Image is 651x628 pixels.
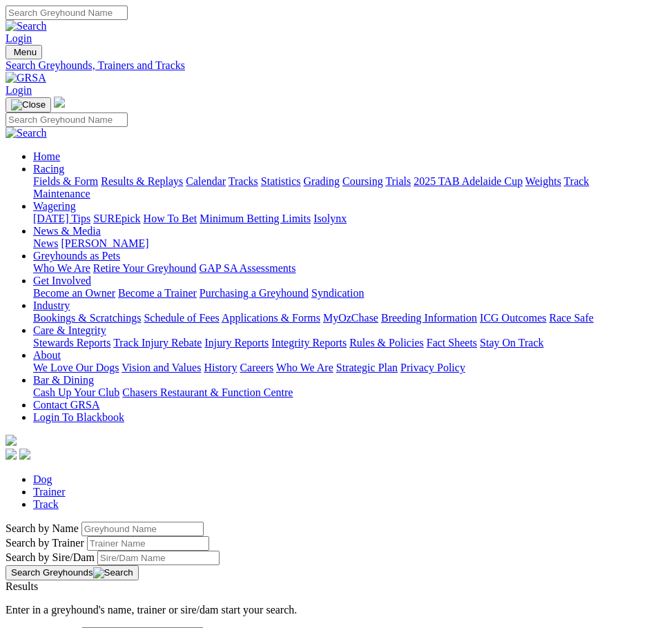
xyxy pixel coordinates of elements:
a: Trials [385,175,411,187]
a: About [33,349,61,361]
div: Greyhounds as Pets [33,262,645,275]
a: Who We Are [33,262,90,274]
div: About [33,362,645,374]
a: Rules & Policies [349,337,424,349]
a: MyOzChase [323,312,378,324]
a: Wagering [33,200,76,212]
a: Fact Sheets [427,337,477,349]
img: Search [6,127,47,139]
a: Search Greyhounds, Trainers and Tracks [6,59,645,72]
a: Greyhounds as Pets [33,250,120,262]
a: Fields & Form [33,175,98,187]
a: Who We Are [276,362,333,373]
a: News [33,237,58,249]
a: Bar & Dining [33,374,94,386]
a: Minimum Betting Limits [200,213,311,224]
input: Search by Greyhound name [81,522,204,536]
div: News & Media [33,237,645,250]
a: Integrity Reports [271,337,347,349]
a: Industry [33,300,70,311]
a: Track Maintenance [33,175,589,199]
img: logo-grsa-white.png [54,97,65,108]
p: Enter in a greyhound's name, trainer or sire/dam start your search. [6,604,645,616]
label: Search by Trainer [6,537,84,549]
a: Get Involved [33,275,91,286]
a: Weights [525,175,561,187]
a: News & Media [33,225,101,237]
a: Racing [33,163,64,175]
a: Track Injury Rebate [113,337,202,349]
a: Home [33,150,60,162]
input: Search [6,6,128,20]
a: Tracks [229,175,258,187]
button: Search Greyhounds [6,565,139,580]
label: Search by Sire/Dam [6,551,95,563]
a: Become a Trainer [118,287,197,299]
div: Racing [33,175,645,200]
a: SUREpick [93,213,140,224]
a: Injury Reports [204,337,269,349]
img: facebook.svg [6,449,17,460]
img: twitter.svg [19,449,30,460]
a: ICG Outcomes [480,312,546,324]
img: Close [11,99,46,110]
a: Breeding Information [381,312,477,324]
a: [PERSON_NAME] [61,237,148,249]
a: Strategic Plan [336,362,398,373]
a: Bookings & Scratchings [33,312,141,324]
a: Chasers Restaurant & Function Centre [122,386,293,398]
a: Login [6,32,32,44]
a: Vision and Values [122,362,201,373]
a: [DATE] Tips [33,213,90,224]
a: Dog [33,473,52,485]
a: Trainer [33,486,66,498]
img: Search [6,20,47,32]
a: Grading [304,175,340,187]
div: Care & Integrity [33,337,645,349]
input: Search [6,112,128,127]
a: Become an Owner [33,287,115,299]
div: Wagering [33,213,645,225]
a: Login [6,84,32,96]
img: GRSA [6,72,46,84]
div: Industry [33,312,645,324]
a: Purchasing a Greyhound [200,287,309,299]
div: Bar & Dining [33,386,645,399]
button: Toggle navigation [6,45,42,59]
img: logo-grsa-white.png [6,435,17,446]
a: Contact GRSA [33,399,99,411]
a: 2025 TAB Adelaide Cup [414,175,523,187]
a: Statistics [261,175,301,187]
a: Syndication [311,287,364,299]
a: Stewards Reports [33,337,110,349]
span: Menu [14,47,37,57]
a: Cash Up Your Club [33,386,119,398]
a: Results & Replays [101,175,183,187]
img: Search [93,567,133,578]
div: Get Involved [33,287,645,300]
a: History [204,362,237,373]
a: Applications & Forms [222,312,320,324]
a: Coursing [342,175,383,187]
button: Toggle navigation [6,97,51,112]
a: Track [33,498,59,510]
div: Results [6,580,645,593]
a: Care & Integrity [33,324,106,336]
a: Login To Blackbook [33,411,124,423]
a: Schedule of Fees [144,312,219,324]
a: Calendar [186,175,226,187]
a: GAP SA Assessments [200,262,296,274]
a: Isolynx [313,213,347,224]
a: We Love Our Dogs [33,362,119,373]
a: Race Safe [549,312,593,324]
a: How To Bet [144,213,197,224]
a: Stay On Track [480,337,543,349]
a: Privacy Policy [400,362,465,373]
input: Search by Sire/Dam name [97,551,220,565]
a: Retire Your Greyhound [93,262,197,274]
label: Search by Name [6,522,79,534]
a: Careers [240,362,273,373]
input: Search by Trainer name [87,536,209,551]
